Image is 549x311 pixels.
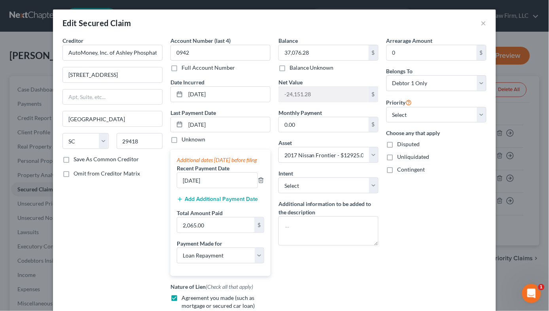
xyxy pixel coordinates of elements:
[177,156,264,164] div: Additional dates [DATE] before filing
[477,45,486,60] div: $
[186,87,270,102] input: MM/DD/YYYY
[170,36,231,45] label: Account Number (last 4)
[278,139,292,146] span: Asset
[254,218,264,233] div: $
[538,284,545,290] span: 1
[278,109,322,117] label: Monthly Payment
[170,78,204,86] label: Date Incurred
[62,45,163,61] input: Search creditor by name...
[398,166,425,173] span: Contingent
[398,153,430,160] span: Unliquidated
[170,109,216,117] label: Last Payment Date
[177,209,223,217] label: Total Amount Paid
[63,111,162,126] input: Enter city...
[186,117,270,132] input: MM/DD/YYYY
[279,45,369,60] input: 0.00
[278,169,293,177] label: Intent
[177,218,254,233] input: 0.00
[369,87,378,102] div: $
[63,90,162,105] input: Apt, Suite, etc...
[386,68,413,74] span: Belongs To
[63,67,162,82] input: Enter address...
[74,170,140,177] span: Omit from Creditor Matrix
[386,97,412,107] label: Priority
[182,135,205,143] label: Unknown
[387,45,477,60] input: 0.00
[170,45,271,61] input: XXXX
[278,78,303,86] label: Net Value
[117,133,163,149] input: Enter zip...
[522,284,541,303] iframe: Intercom live chat
[279,117,369,132] input: 0.00
[177,173,257,188] input: --
[177,196,258,202] button: Add Additional Payment Date
[182,64,235,72] label: Full Account Number
[74,155,139,163] label: Save As Common Creditor
[170,282,253,291] label: Nature of Lien
[278,36,298,45] label: Balance
[279,87,369,102] input: 0.00
[278,200,379,216] label: Additional information to be added to the description
[290,64,334,72] label: Balance Unknown
[206,283,253,290] span: (Check all that apply)
[177,164,229,172] label: Recent Payment Date
[62,37,83,44] span: Creditor
[182,294,255,309] span: Agreement you made (such as mortgage or secured car loan)
[62,17,131,29] div: Edit Secured Claim
[386,129,487,137] label: Choose any that apply
[369,117,378,132] div: $
[177,239,222,248] label: Payment Made for
[398,141,420,147] span: Disputed
[481,18,487,28] button: ×
[369,45,378,60] div: $
[386,36,433,45] label: Arrearage Amount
